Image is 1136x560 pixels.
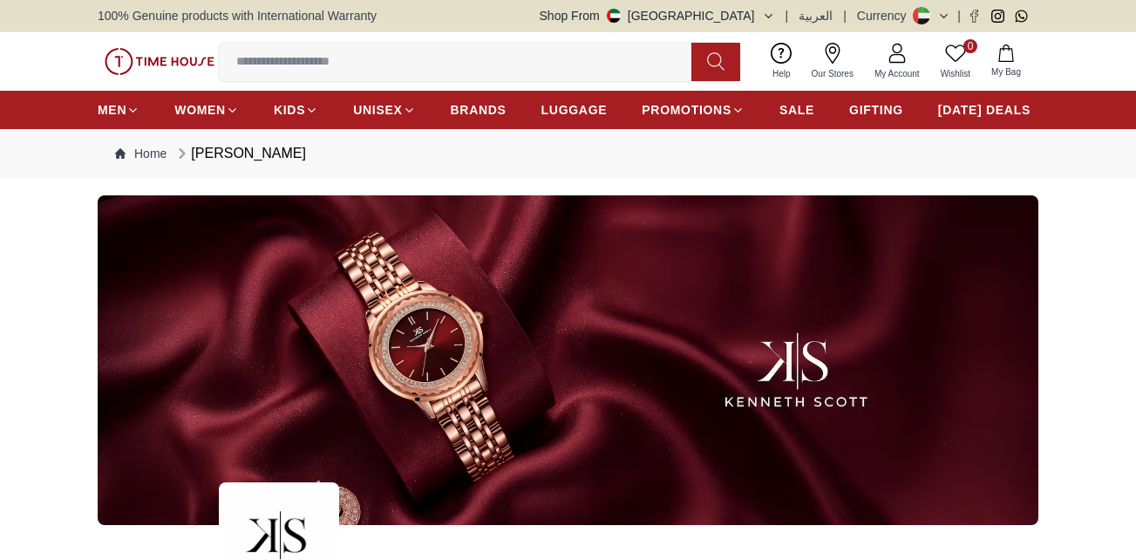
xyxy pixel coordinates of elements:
[115,145,167,162] a: Home
[174,94,239,126] a: WOMEN
[451,94,507,126] a: BRANDS
[849,94,903,126] a: GIFTING
[786,7,789,24] span: |
[867,67,927,80] span: My Account
[105,48,214,76] img: ...
[984,65,1028,79] span: My Bag
[98,129,1038,178] nav: Breadcrumb
[938,101,1031,119] span: [DATE] DEALS
[174,101,226,119] span: WOMEN
[98,7,377,24] span: 100% Genuine products with International Warranty
[762,39,801,84] a: Help
[541,101,608,119] span: LUGGAGE
[353,94,415,126] a: UNISEX
[857,7,914,24] div: Currency
[353,101,402,119] span: UNISEX
[607,9,621,23] img: United Arab Emirates
[930,39,981,84] a: 0Wishlist
[541,94,608,126] a: LUGGAGE
[98,195,1038,525] img: ...
[540,7,775,24] button: Shop From[GEOGRAPHIC_DATA]
[98,101,126,119] span: MEN
[274,101,305,119] span: KIDS
[801,39,864,84] a: Our Stores
[1015,10,1028,23] a: Whatsapp
[981,41,1031,82] button: My Bag
[642,101,731,119] span: PROMOTIONS
[765,67,798,80] span: Help
[173,143,306,164] div: [PERSON_NAME]
[642,94,745,126] a: PROMOTIONS
[805,67,861,80] span: Our Stores
[451,101,507,119] span: BRANDS
[799,7,833,24] button: العربية
[963,39,977,53] span: 0
[849,101,903,119] span: GIFTING
[779,101,814,119] span: SALE
[843,7,847,24] span: |
[968,10,981,23] a: Facebook
[274,94,318,126] a: KIDS
[957,7,961,24] span: |
[779,94,814,126] a: SALE
[991,10,1004,23] a: Instagram
[934,67,977,80] span: Wishlist
[98,94,139,126] a: MEN
[938,94,1031,126] a: [DATE] DEALS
